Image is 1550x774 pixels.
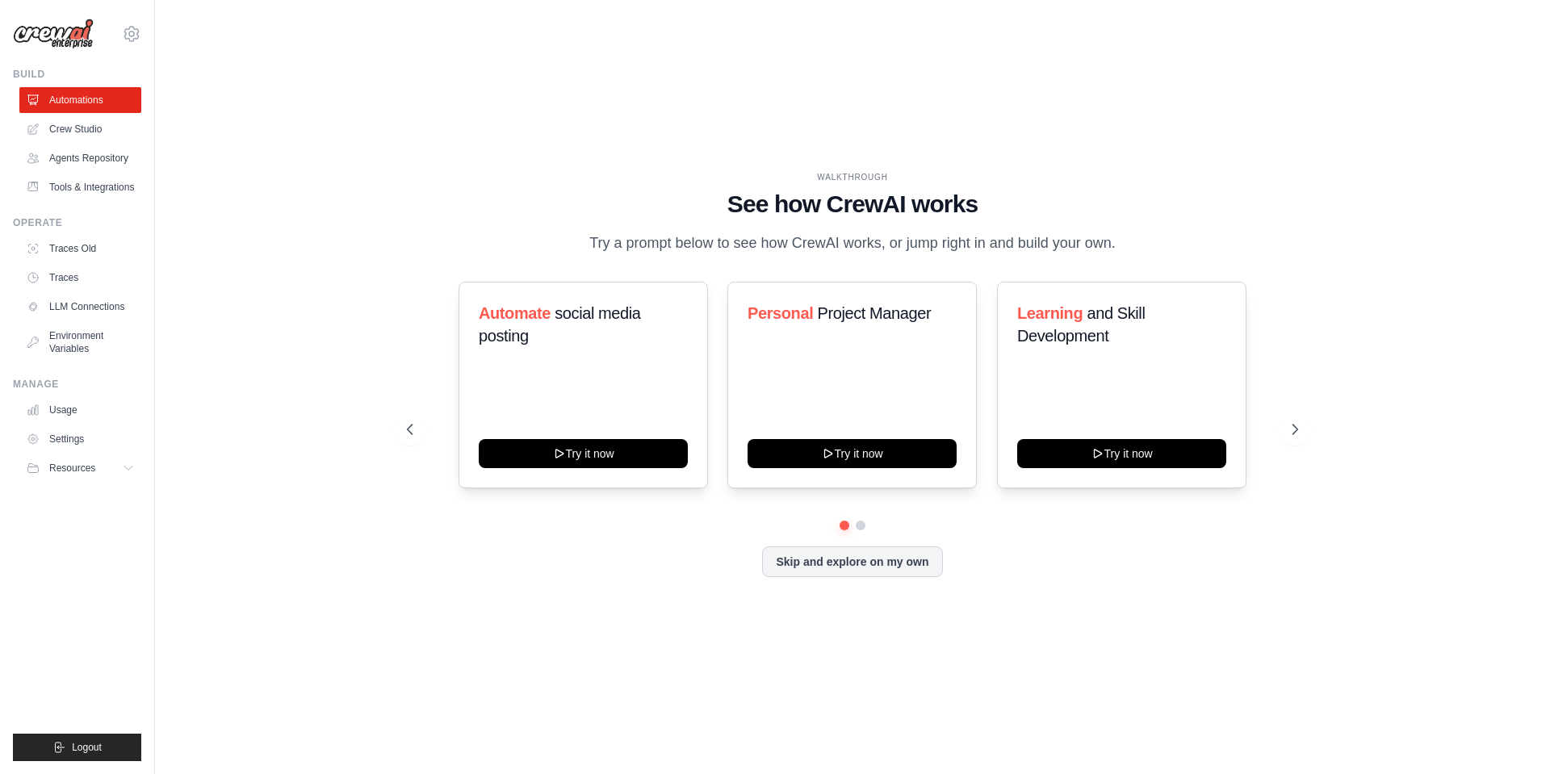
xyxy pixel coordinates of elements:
span: Resources [49,462,95,475]
img: Logo [13,19,94,49]
span: Learning [1017,304,1083,322]
span: Automate [479,304,551,322]
a: Tools & Integrations [19,174,141,200]
span: social media posting [479,304,641,345]
span: Logout [72,741,102,754]
div: Manage [13,378,141,391]
div: WALKTHROUGH [407,171,1298,183]
button: Try it now [748,439,957,468]
a: Usage [19,397,141,423]
a: Traces Old [19,236,141,261]
button: Logout [13,734,141,761]
span: and Skill Development [1017,304,1145,345]
div: Build [13,68,141,81]
button: Try it now [1017,439,1226,468]
span: Project Manager [818,304,932,322]
button: Try it now [479,439,688,468]
a: Agents Repository [19,145,141,171]
a: LLM Connections [19,294,141,320]
div: Operate [13,216,141,229]
p: Try a prompt below to see how CrewAI works, or jump right in and build your own. [581,232,1124,255]
button: Resources [19,455,141,481]
h1: See how CrewAI works [407,190,1298,219]
a: Settings [19,426,141,452]
a: Automations [19,87,141,113]
a: Traces [19,265,141,291]
a: Environment Variables [19,323,141,362]
button: Skip and explore on my own [762,546,942,577]
a: Crew Studio [19,116,141,142]
span: Personal [748,304,813,322]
